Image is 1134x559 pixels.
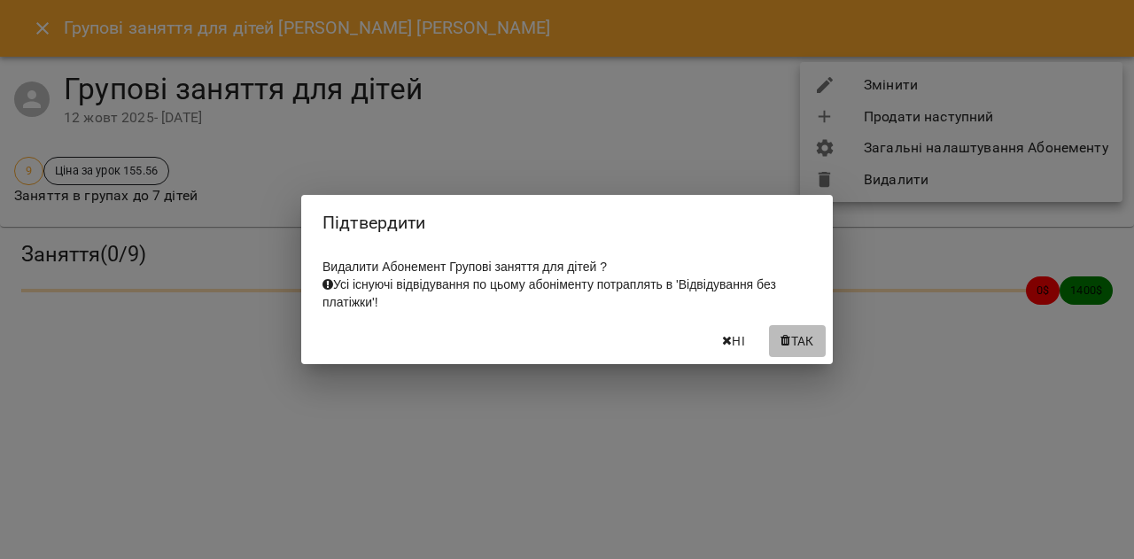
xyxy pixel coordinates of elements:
[322,209,812,237] h2: Підтвердити
[732,330,745,352] span: Ні
[322,277,776,309] span: Усі існуючі відвідування по цьому абоніменту потраплять в 'Відвідування без платіжки'!
[769,325,826,357] button: Так
[322,260,776,309] span: Видалити Абонемент Групові заняття для дітей ?
[705,325,762,357] button: Ні
[791,330,814,352] span: Так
